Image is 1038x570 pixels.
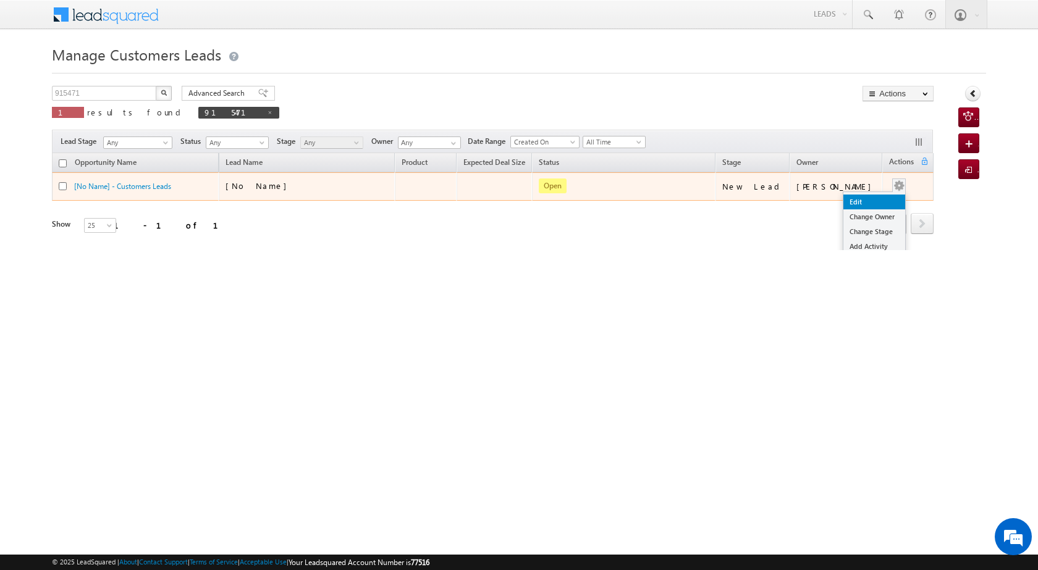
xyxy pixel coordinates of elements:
[583,136,642,148] span: All Time
[168,380,224,397] em: Start Chat
[58,107,78,117] span: 1
[511,136,575,148] span: Created On
[188,88,248,99] span: Advanced Search
[226,180,293,191] span: [No Name]
[911,214,934,234] a: next
[843,195,905,209] a: Edit
[510,136,580,148] a: Created On
[52,556,429,568] span: © 2025 LeadSquared | | | | |
[161,90,167,96] img: Search
[74,182,171,191] a: [No Name] - Customers Leads
[277,136,300,147] span: Stage
[402,157,428,167] span: Product
[371,136,398,147] span: Owner
[64,65,208,81] div: Chat with us now
[796,181,877,192] div: [PERSON_NAME]
[444,137,460,149] a: Show All Items
[398,136,461,149] input: Type to Search
[883,155,920,171] span: Actions
[59,159,67,167] input: Check all records
[863,86,934,101] button: Actions
[843,239,905,254] a: Add Activity
[911,213,934,234] span: next
[289,558,429,567] span: Your Leadsquared Account Number is
[843,224,905,239] a: Change Stage
[119,558,137,566] a: About
[190,558,238,566] a: Terms of Service
[240,558,287,566] a: Acceptable Use
[203,6,232,36] div: Minimize live chat window
[796,157,818,167] span: Owner
[205,107,261,117] span: 915471
[722,181,784,192] div: New Lead
[16,114,226,370] textarea: Type your message and hit 'Enter'
[411,558,429,567] span: 77516
[52,219,74,230] div: Show
[716,156,747,172] a: Stage
[139,558,188,566] a: Contact Support
[463,157,525,167] span: Expected Deal Size
[180,136,206,147] span: Status
[87,107,185,117] span: results found
[583,136,646,148] a: All Time
[457,156,531,172] a: Expected Deal Size
[206,136,269,149] a: Any
[843,209,905,224] a: Change Owner
[21,65,52,81] img: d_60004797649_company_0_60004797649
[69,156,143,172] a: Opportunity Name
[114,218,233,232] div: 1 - 1 of 1
[75,157,137,167] span: Opportunity Name
[301,137,360,148] span: Any
[52,44,221,64] span: Manage Customers Leads
[468,136,510,147] span: Date Range
[300,136,363,149] a: Any
[722,157,741,167] span: Stage
[85,220,117,231] span: 25
[539,178,567,193] span: Open
[103,136,172,149] a: Any
[206,137,265,148] span: Any
[533,156,565,172] a: Status
[84,218,116,233] a: 25
[61,136,101,147] span: Lead Stage
[219,156,269,172] span: Lead Name
[104,137,168,148] span: Any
